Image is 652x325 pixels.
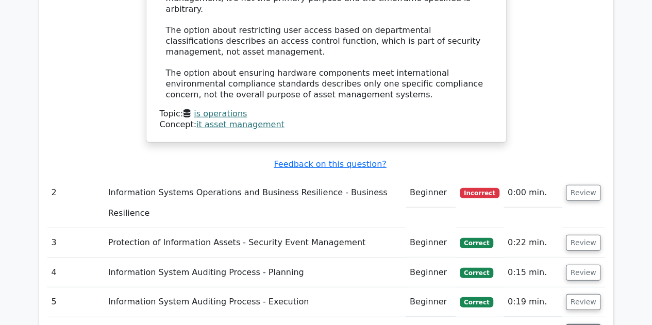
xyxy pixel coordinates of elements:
[104,178,406,228] td: Information Systems Operations and Business Resilience - Business Resilience
[160,119,493,130] div: Concept:
[406,178,456,208] td: Beginner
[196,119,285,129] a: it asset management
[104,258,406,287] td: Information System Auditing Process - Planning
[460,297,493,307] span: Correct
[47,258,104,287] td: 4
[504,287,562,317] td: 0:19 min.
[47,287,104,317] td: 5
[406,228,456,258] td: Beginner
[504,258,562,287] td: 0:15 min.
[47,178,104,228] td: 2
[406,287,456,317] td: Beginner
[47,228,104,258] td: 3
[566,235,601,251] button: Review
[460,268,493,278] span: Correct
[104,287,406,317] td: Information System Auditing Process - Execution
[566,265,601,281] button: Review
[504,178,562,208] td: 0:00 min.
[504,228,562,258] td: 0:22 min.
[460,238,493,248] span: Correct
[104,228,406,258] td: Protection of Information Assets - Security Event Management
[406,258,456,287] td: Beginner
[194,109,247,118] a: is operations
[460,188,499,198] span: Incorrect
[274,159,386,169] a: Feedback on this question?
[566,294,601,310] button: Review
[160,109,493,119] div: Topic:
[566,185,601,201] button: Review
